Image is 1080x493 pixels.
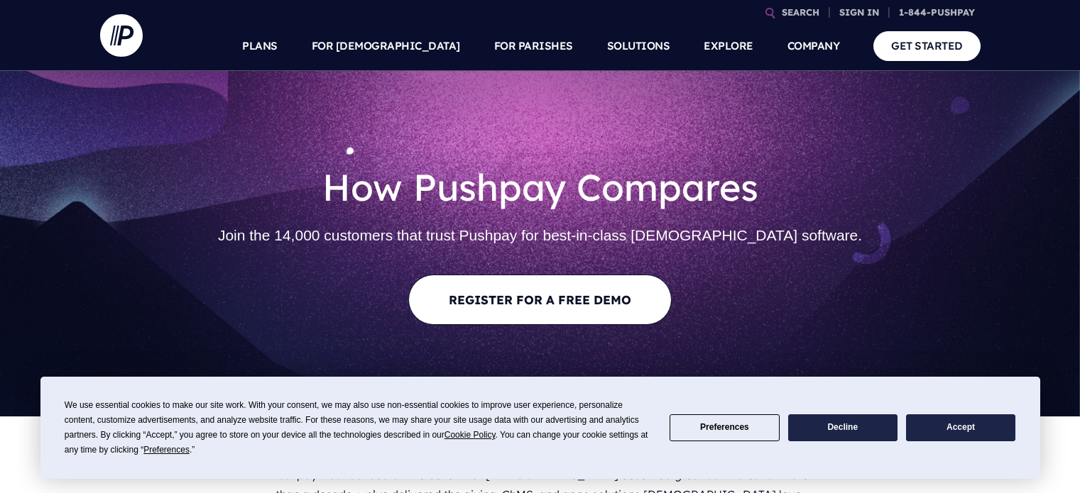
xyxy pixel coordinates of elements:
[444,430,496,440] span: Cookie Policy
[65,398,653,458] div: We use essential cookies to make our site work. With your consent, we may also use non-essential ...
[111,150,969,216] h1: How Pushpay Compares
[607,21,670,71] a: SOLUTIONS
[906,414,1015,442] button: Accept
[873,31,981,60] a: GET STARTED
[787,21,840,71] a: COMPANY
[40,377,1040,479] div: Cookie Consent Prompt
[312,21,460,71] a: FOR [DEMOGRAPHIC_DATA]
[408,275,672,325] a: Register For A Free Demo
[242,21,278,71] a: PLANS
[143,445,190,455] span: Preferences
[494,21,573,71] a: FOR PARISHES
[704,21,753,71] a: EXPLORE
[670,414,779,442] button: Preferences
[111,216,969,255] h2: Join the 14,000 customers that trust Pushpay for best-in-class [DEMOGRAPHIC_DATA] software.
[788,414,898,442] button: Decline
